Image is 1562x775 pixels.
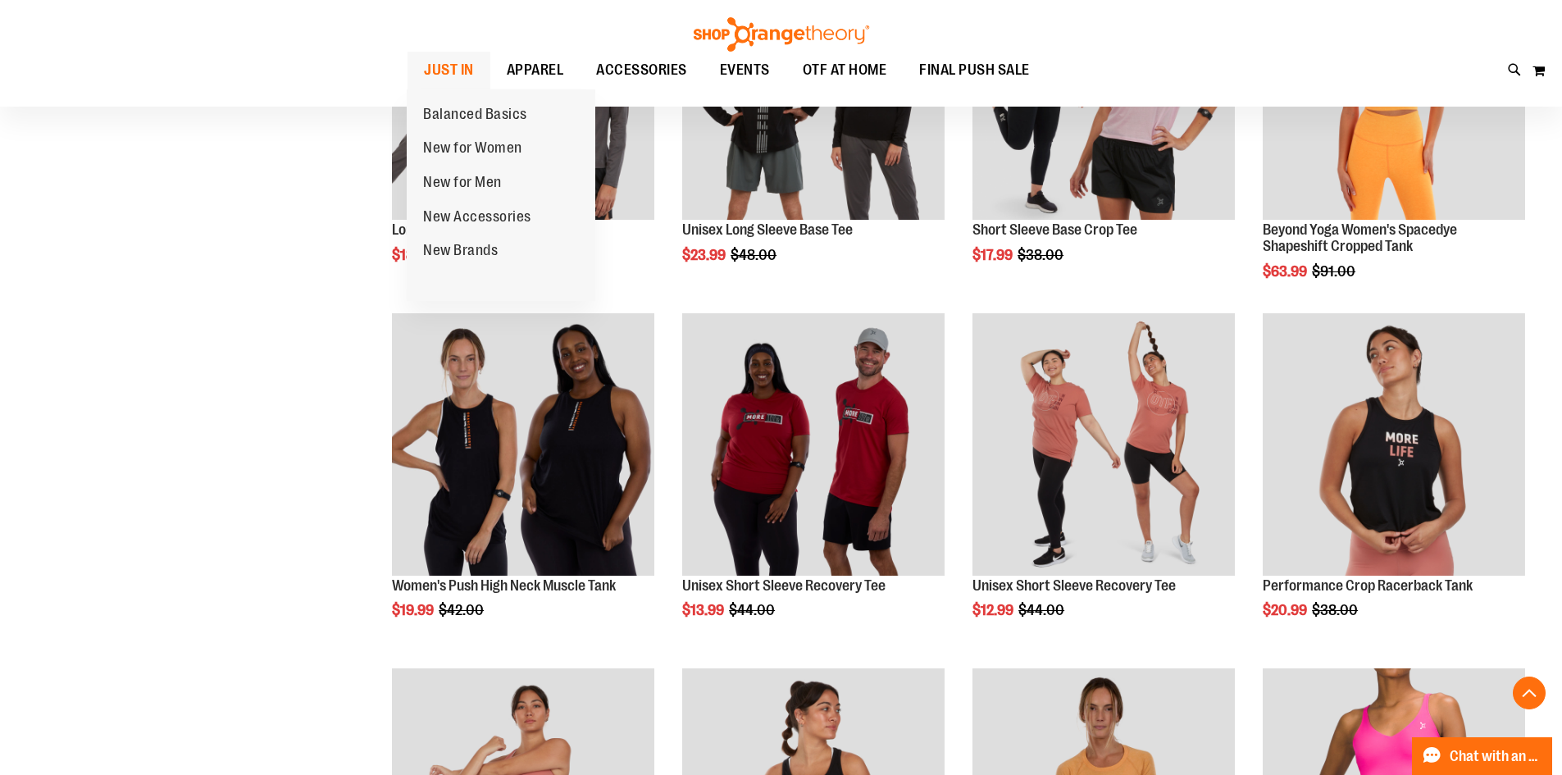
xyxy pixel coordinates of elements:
a: Product image for Unisex Short Sleeve Recovery Tee [972,313,1235,578]
div: product [1255,305,1533,661]
button: Back To Top [1513,677,1546,709]
a: Unisex Long Sleeve Base Tee [682,221,853,238]
span: JUST IN [424,52,474,89]
a: Unisex Short Sleeve Recovery Tee [972,577,1176,594]
span: $44.00 [729,602,777,618]
a: Short Sleeve Base Crop Tee [972,221,1137,238]
div: product [384,305,663,661]
span: New for Men [423,174,502,194]
img: Shop Orangetheory [691,17,872,52]
a: New for Men [407,166,518,200]
span: OTF AT HOME [803,52,887,89]
span: $19.99 [392,602,436,618]
a: Beyond Yoga Women's Spacedye Shapeshift Cropped Tank [1263,221,1457,254]
span: $44.00 [1018,602,1067,618]
a: New Brands [407,234,514,268]
ul: JUST IN [407,89,595,302]
span: Chat with an Expert [1450,749,1542,764]
span: $13.99 [682,602,726,618]
a: Product image for Performance Crop Racerback Tank [1263,313,1525,578]
span: New Accessories [423,208,531,229]
span: $91.00 [1312,263,1358,280]
span: $12.99 [972,602,1016,618]
a: EVENTS [704,52,786,89]
button: Chat with an Expert [1412,737,1553,775]
a: Product image for Unisex SS Recovery Tee [682,313,945,578]
a: Long Sleeve Base Tee [392,221,519,238]
a: New Accessories [407,200,548,235]
span: Balanced Basics [423,106,527,126]
span: $17.99 [972,247,1015,263]
span: $42.00 [439,602,486,618]
img: Product image for Push High Neck Muscle Tank [392,313,654,576]
a: New for Women [407,131,539,166]
span: $23.99 [682,247,728,263]
span: $18.99 [392,247,436,263]
span: $48.00 [731,247,779,263]
div: product [964,305,1243,661]
span: $63.99 [1263,263,1309,280]
span: APPAREL [507,52,564,89]
a: FINAL PUSH SALE [903,52,1046,89]
span: ACCESSORIES [596,52,687,89]
span: FINAL PUSH SALE [919,52,1030,89]
a: ACCESSORIES [580,52,704,89]
img: Product image for Performance Crop Racerback Tank [1263,313,1525,576]
a: Balanced Basics [407,98,544,132]
img: Product image for Unisex SS Recovery Tee [682,313,945,576]
a: OTF AT HOME [786,52,904,89]
span: New Brands [423,242,498,262]
a: Unisex Short Sleeve Recovery Tee [682,577,886,594]
a: Performance Crop Racerback Tank [1263,577,1473,594]
span: EVENTS [720,52,770,89]
span: $38.00 [1018,247,1066,263]
span: $20.99 [1263,602,1309,618]
img: Product image for Unisex Short Sleeve Recovery Tee [972,313,1235,576]
a: Women's Push High Neck Muscle Tank [392,577,616,594]
div: product [674,305,953,661]
a: JUST IN [408,52,490,89]
span: New for Women [423,139,522,160]
a: APPAREL [490,52,581,89]
span: $38.00 [1312,602,1360,618]
a: Product image for Push High Neck Muscle Tank [392,313,654,578]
